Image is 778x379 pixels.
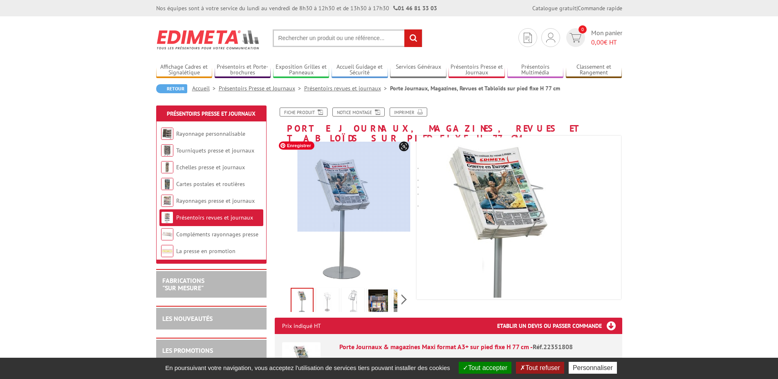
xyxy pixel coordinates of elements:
a: Présentoirs Presse et Journaux [219,85,304,92]
span: 0,00 [591,38,604,46]
a: Accueil Guidage et Sécurité [332,63,388,77]
a: Imprimer [390,108,427,117]
img: Rayonnage personnalisable [161,128,173,140]
span: Enregistrer [279,141,314,150]
button: Personnaliser (fenêtre modale) [569,362,617,374]
a: devis rapide 0 Mon panier 0,00€ HT [564,28,622,47]
a: Cartes postales et routières [176,180,245,188]
img: Présentoirs revues et journaux [161,211,173,224]
a: Exposition Grilles et Panneaux [273,63,330,77]
span: Réf.22351808 [533,343,573,351]
p: Prix indiqué HT [282,318,321,334]
a: Fiche produit [280,108,327,117]
img: presentoirs_brochures_22351808_2.jpg [291,289,313,314]
img: devis rapide [569,33,581,43]
button: Tout refuser [516,362,564,374]
a: Echelles presse et journaux [176,164,245,171]
li: Porte Journaux, Magazines, Revues et Tabloïds sur pied fixe H 77 cm [390,84,560,92]
span: € HT [591,38,622,47]
input: Rechercher un produit ou une référence... [273,29,422,47]
img: devis rapide [524,33,532,43]
a: Présentoirs et Porte-brochures [215,63,271,77]
a: Rayonnages presse et journaux [176,197,255,204]
img: La presse en promotion [161,245,173,257]
h1: Porte Journaux, Magazines, Revues et Tabloïds sur pied fixe H 77 cm [269,108,628,143]
img: Echelles presse et journaux [161,161,173,173]
a: Affichage Cadres et Signalétique [156,63,213,77]
img: Compléments rayonnages presse [161,228,173,240]
img: 22351808_dessin.jpg [343,289,363,315]
span: 0 [578,25,587,34]
a: FABRICATIONS"Sur Mesure" [162,276,204,292]
a: Notice Montage [332,108,385,117]
a: Compléments rayonnages presse [176,231,258,238]
img: porte_journaux_magazines_maxi_format_a3_sur_pied_fixe_22351808_3.jpg [368,289,388,315]
a: Retour [156,84,187,93]
img: porte_journaux_magazines_a3_sur_pied_fixe_h77_cm_22351808_vide.jpg [318,289,337,315]
input: rechercher [404,29,422,47]
a: Rayonnage personnalisable [176,130,245,137]
a: Présentoirs revues et journaux [304,85,390,92]
a: Présentoirs revues et journaux [176,214,253,221]
a: Services Généraux [390,63,446,77]
img: presentoirs_brochures_22351808_2.jpg [377,126,623,371]
span: Mon panier [591,28,622,47]
a: Présentoirs Multimédia [507,63,564,77]
img: devis rapide [546,33,555,43]
img: Cartes postales et routières [161,178,173,190]
span: En poursuivant votre navigation, vous acceptez l'utilisation de services tiers pouvant installer ... [161,364,454,371]
img: porte_journaux_magazines_maxi_format_a3_sur_pied_fixe_22351808_4.jpg [394,289,413,315]
a: LES NOUVEAUTÉS [162,314,213,323]
p: 1 case A3+ portrait inclinée, pour environ 13 cm de journaux, magazines et documentations Largeur... [339,354,615,377]
img: Rayonnages presse et journaux [161,195,173,207]
a: Présentoirs Presse et Journaux [167,110,256,117]
button: Tout accepter [459,362,511,374]
img: Tourniquets presse et journaux [161,144,173,157]
a: La presse en promotion [176,247,235,255]
a: Tourniquets presse et journaux [176,147,254,154]
a: LES PROMOTIONS [162,346,213,354]
div: Porte Journaux & magazines Maxi format A3+ sur pied fixe H 77 cm - [339,342,615,352]
a: Accueil [192,85,219,92]
span: Next [400,293,408,306]
h3: Etablir un devis ou passer commande [497,318,622,334]
div: Nos équipes sont à votre service du lundi au vendredi de 8h30 à 12h30 et de 13h30 à 17h30 [156,4,437,12]
a: Classement et Rangement [566,63,622,77]
a: Commande rapide [578,4,622,12]
img: Edimeta [156,25,260,55]
div: | [532,4,622,12]
a: Catalogue gratuit [532,4,576,12]
a: Présentoirs Presse et Journaux [448,63,505,77]
strong: 01 46 81 33 03 [393,4,437,12]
